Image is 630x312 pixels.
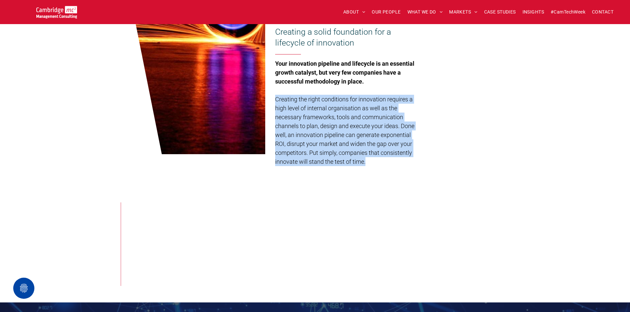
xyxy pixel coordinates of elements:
[589,7,617,17] a: CONTACT
[36,7,77,14] a: Your Business Transformed | Cambridge Management Consulting
[340,7,369,17] a: ABOUT
[404,7,446,17] a: WHAT WE DO
[446,7,481,17] a: MARKETS
[519,7,547,17] a: INSIGHTS
[275,60,414,85] span: Your innovation pipeline and lifecycle is an essential growth catalyst, but very few companies ha...
[547,7,589,17] a: #CamTechWeek
[36,6,77,18] img: Cambridge MC Logo, digital infrastructure
[275,27,391,48] span: Creating a solid foundation for a lifecycle of innovation
[275,96,414,165] span: Creating the right conditions for innovation requires a high level of internal organisation as we...
[368,7,404,17] a: OUR PEOPLE
[481,7,519,17] a: CASE STUDIES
